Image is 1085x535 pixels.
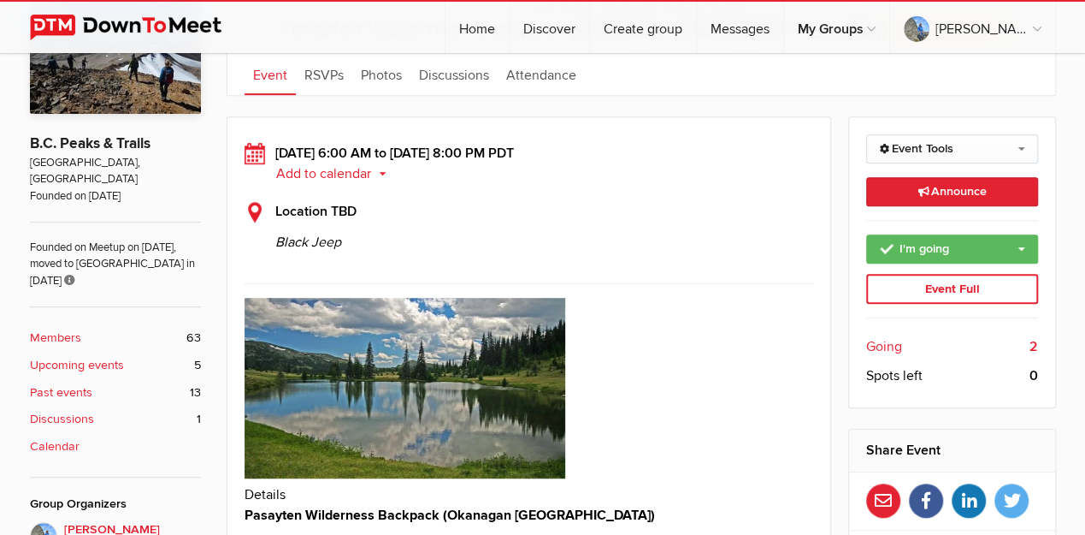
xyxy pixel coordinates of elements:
a: Photos [352,52,410,95]
button: Add to calendar [275,166,399,181]
b: 2 [1029,336,1038,357]
a: Upcoming events 5 [30,356,201,375]
span: Going [866,336,902,357]
a: Calendar [30,437,201,456]
a: I'm going [866,235,1038,264]
b: Discussions [30,410,94,429]
a: B.C. Peaks & Trails [30,134,150,152]
span: Black Jeep [275,222,814,253]
strong: Pasayten Wilderness Backpack (Okanagan [GEOGRAPHIC_DATA]) [245,507,655,524]
b: 0 [1029,366,1038,386]
span: Spots left [866,366,923,386]
a: [PERSON_NAME] [890,2,1055,53]
a: Discussions [410,52,498,95]
span: [GEOGRAPHIC_DATA], [GEOGRAPHIC_DATA] [30,155,201,188]
div: [DATE] 6:00 AM to [DATE] 8:00 PM PDT [245,143,814,184]
a: Messages [697,2,783,53]
b: Past events [30,383,92,402]
img: Pasayten Wilderness Backpack (Okanagan Wenatchee National Forest) [245,298,565,479]
b: Members [30,329,81,348]
span: Announce [917,184,986,199]
b: Location TBD [275,203,357,220]
h2: Share Event [866,430,1038,471]
a: Attendance [498,52,585,95]
span: 13 [190,383,201,402]
div: Group Organizers [30,495,201,514]
a: Announce [866,177,1038,206]
img: DownToMeet [30,15,248,40]
a: Event Tools [866,134,1038,163]
a: Members 63 [30,329,201,348]
a: Create group [590,2,696,53]
div: Event Full [866,274,1038,305]
a: Past events 13 [30,383,201,402]
span: 5 [194,356,201,375]
span: 1 [197,410,201,429]
a: RSVPs [296,52,352,95]
span: Founded on Meetup on [DATE], moved to [GEOGRAPHIC_DATA] in [DATE] [30,222,201,289]
h2: Details [245,484,814,505]
span: Founded on [DATE] [30,188,201,205]
a: My Groups [784,2,889,53]
a: Discussions 1 [30,410,201,429]
b: Upcoming events [30,356,124,375]
b: Calendar [30,437,80,456]
a: Discover [510,2,589,53]
a: Event [245,52,296,95]
span: 63 [186,329,201,348]
a: Home [445,2,509,53]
